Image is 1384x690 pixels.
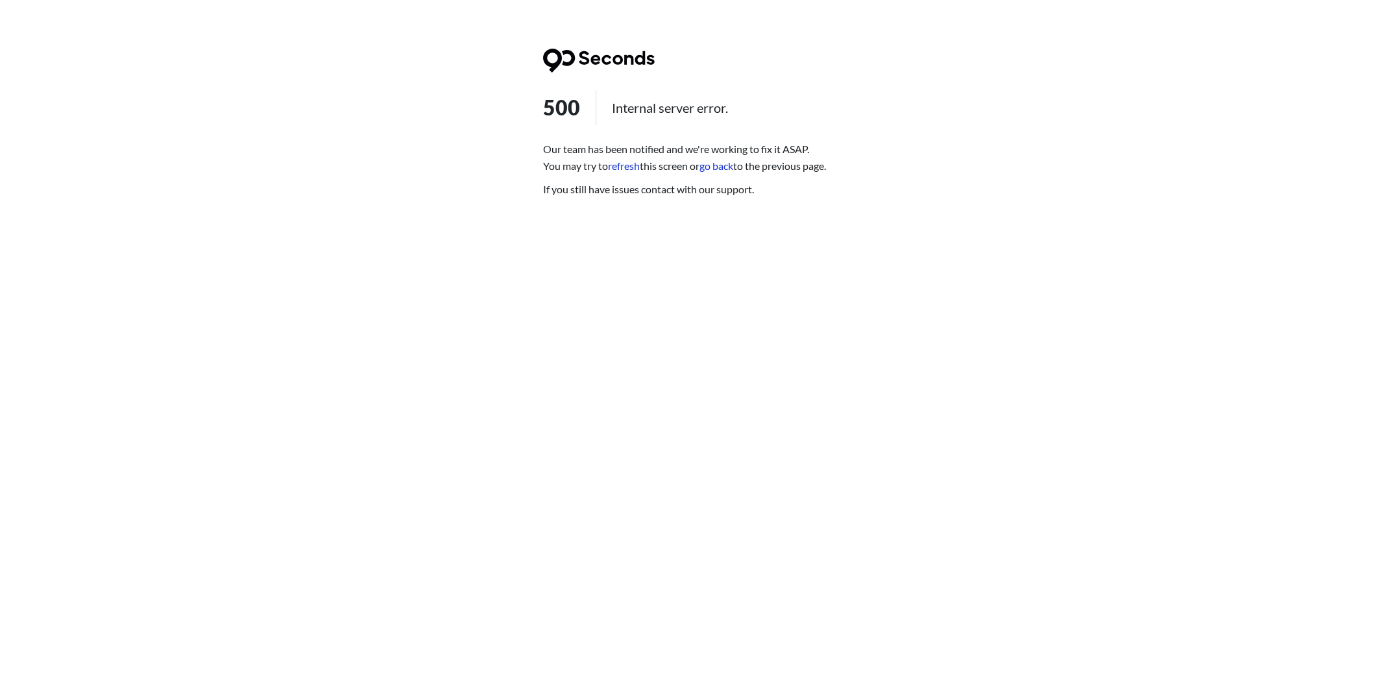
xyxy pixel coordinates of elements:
[543,181,842,198] p: If you still have issues contact with our support.
[608,160,640,172] a: refresh
[543,49,655,73] img: 90 Seconds
[596,90,728,125] span: Internal server error.
[543,141,842,174] p: Our team has been notified and we're working to fix it ASAP. You may try to this screen or to the...
[699,160,733,172] a: go back
[543,90,842,125] h1: 500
